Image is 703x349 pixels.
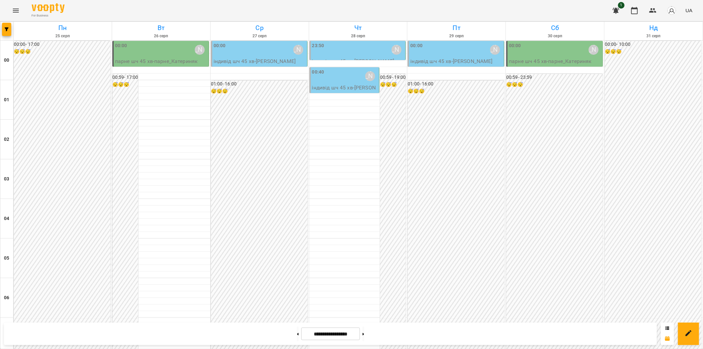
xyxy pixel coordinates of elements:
[509,42,521,49] label: 00:00
[4,136,9,143] h6: 02
[618,2,625,9] span: 1
[112,74,138,81] h6: 00:59 - 17:00
[211,88,308,95] h6: 😴😴😴
[212,33,308,39] h6: 27 серп
[605,33,702,39] h6: 31 серп
[14,48,110,55] h6: 😴😴😴
[212,23,308,33] h6: Ср
[408,23,505,33] h6: Пт
[32,3,65,13] img: Voopty Logo
[4,57,9,64] h6: 00
[4,294,9,301] h6: 06
[506,74,603,81] h6: 00:59 - 23:59
[15,23,111,33] h6: Пн
[605,41,701,48] h6: 00:00 - 10:00
[4,96,9,104] h6: 01
[380,81,406,88] h6: 😴😴😴
[8,3,24,18] button: Menu
[408,33,505,39] h6: 29 серп
[214,57,306,65] p: індивід шч 45 хв - [PERSON_NAME]
[683,4,695,16] button: UA
[15,33,111,39] h6: 25 серп
[14,41,110,48] h6: 00:00 - 17:00
[4,175,9,183] h6: 03
[310,23,406,33] h6: Чт
[380,74,406,81] h6: 00:59 - 19:00
[4,255,9,262] h6: 05
[605,23,702,33] h6: Нд
[408,80,504,88] h6: 01:00 - 16:00
[115,57,207,65] p: парне шч 45 хв - парне_Катериняк
[310,33,406,39] h6: 28 серп
[214,42,226,49] label: 00:00
[410,42,423,49] label: 00:00
[312,42,324,49] label: 23:50
[211,80,308,88] h6: 01:00 - 16:00
[507,33,603,39] h6: 30 серп
[32,14,65,18] span: For Business
[490,45,500,55] div: Олійник Валентин
[312,69,324,76] label: 00:40
[507,23,603,33] h6: Сб
[365,71,375,81] div: Олійник Валентин
[410,57,503,65] p: індивід шч 45 хв - [PERSON_NAME]
[113,33,209,39] h6: 26 серп
[667,6,676,15] img: avatar_s.png
[509,57,601,65] p: парне шч 45 хв - парне_Катериняк
[293,45,303,55] div: Олійник Валентин
[312,84,378,99] p: індивід шч 45 хв - [PERSON_NAME]
[605,48,701,55] h6: 😴😴😴
[408,88,504,95] h6: 😴😴😴
[312,57,404,65] p: індивід шч 45 хв - [PERSON_NAME]
[506,81,603,88] h6: 😴😴😴
[113,23,209,33] h6: Вт
[686,7,692,14] span: UA
[115,42,127,49] label: 00:00
[392,45,401,55] div: Олійник Валентин
[589,45,599,55] div: Олійник Валентин
[112,81,138,88] h6: 😴😴😴
[195,45,205,55] div: Олійник Валентин
[4,215,9,222] h6: 04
